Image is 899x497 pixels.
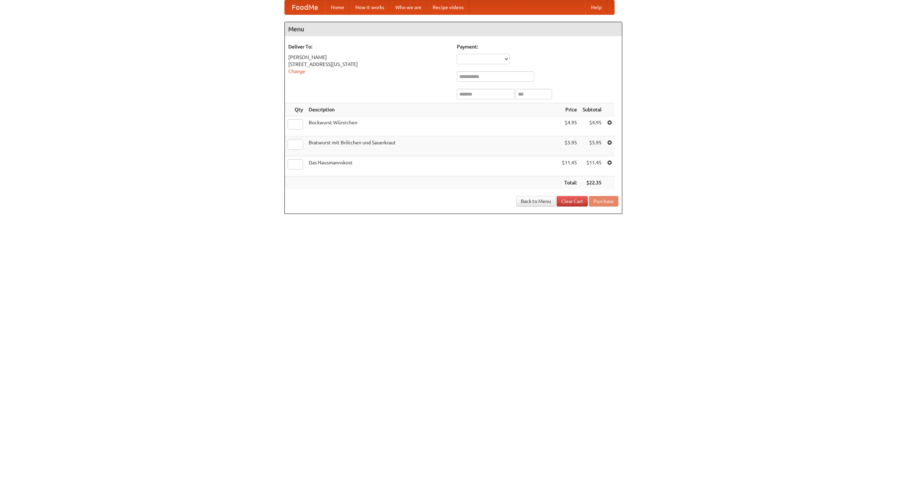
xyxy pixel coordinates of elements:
[559,136,580,156] td: $5.95
[559,116,580,136] td: $4.95
[288,61,450,68] div: [STREET_ADDRESS][US_STATE]
[390,0,427,14] a: Who we are
[285,103,306,116] th: Qty
[559,156,580,176] td: $11.45
[350,0,390,14] a: How it works
[306,136,559,156] td: Bratwurst mit Brötchen und Sauerkraut
[580,136,604,156] td: $5.95
[306,103,559,116] th: Description
[557,196,588,207] a: Clear Cart
[288,68,305,74] a: Change
[516,196,556,207] a: Back to Menu
[559,176,580,189] th: Total:
[589,196,618,207] button: Purchase
[306,156,559,176] td: Das Hausmannskost
[457,43,618,50] h5: Payment:
[427,0,469,14] a: Recipe videos
[306,116,559,136] td: Bockwurst Würstchen
[585,0,607,14] a: Help
[285,22,622,36] h4: Menu
[285,0,325,14] a: FoodMe
[288,54,450,61] div: [PERSON_NAME]
[288,43,450,50] h5: Deliver To:
[580,116,604,136] td: $4.95
[580,156,604,176] td: $11.45
[559,103,580,116] th: Price
[580,176,604,189] th: $22.35
[325,0,350,14] a: Home
[580,103,604,116] th: Subtotal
